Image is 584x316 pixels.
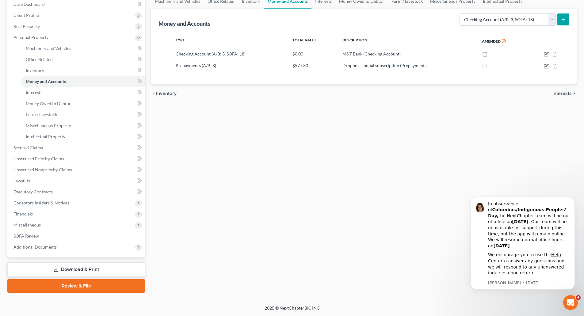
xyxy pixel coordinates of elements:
span: Total Value [292,38,317,42]
span: $577.80 [292,63,308,68]
span: Personal Property [13,35,48,40]
a: Interests [21,87,145,98]
a: Inventory [21,65,145,76]
a: Unsecured Nonpriority Claims [9,164,145,175]
button: Send a message… [105,198,115,208]
span: Client Profile [13,13,39,18]
a: Farm / Livestock [21,109,145,120]
a: Lawsuits [9,175,145,186]
a: Miscellaneous Property [21,120,145,131]
span: Farm / Livestock [26,112,57,117]
span: Inventory [156,91,177,96]
span: Additional Documents [13,244,57,249]
span: Amended [482,39,501,44]
button: Interests chevron_right [552,91,577,96]
div: [PERSON_NAME] • [DATE]Add reaction [5,76,97,129]
span: Interests [552,91,572,96]
i: [US_STATE] Certified Paralegal [27,180,92,185]
div: Hello J [27,144,113,150]
div: Kelly says… [5,56,118,76]
span: Money Owed to Debtor [26,101,71,106]
span: Dropbox, annual subscription (Prepayments) [342,63,428,68]
span: Secured Claims [13,145,43,150]
button: Gif picker [29,201,34,206]
a: SOFA Review [9,230,145,242]
span: Machinery and Vehicles [26,46,71,51]
button: Start recording [39,201,44,206]
span: Lawsuits [13,178,30,183]
h1: Operator [30,3,52,8]
iframe: Intercom live chat [563,295,578,310]
div: Money and Accounts [158,20,210,27]
span: Miscellaneous [13,222,41,227]
span: Unsecured Nonpriority Claims [13,167,72,172]
div: Hello JRegards,[PERSON_NAME], AACP, DCPAmerican Alliance Certified Paralegal[US_STATE] Certified ... [22,140,118,271]
span: Prepayments (A/B: 8) [176,63,216,68]
a: Secured Claims [9,142,145,153]
span: Checking Account (A/B: 3, SOFA: 18) [176,51,246,56]
a: Office Related [21,54,145,65]
div: Kelly says… [5,76,118,140]
span: $0.00 [292,51,303,56]
a: Money and Accounts [21,76,145,87]
span: Financials [13,211,33,216]
span: Interests [26,90,42,95]
div: 2025 © NextChapterBK, INC [117,305,467,316]
span: Case Dashboard [13,2,45,7]
div: Okay, I'll ask for [PERSON_NAME]. [10,24,83,30]
div: [PERSON_NAME], AACP, DCP [27,162,113,168]
div: Heidi says… [5,140,118,279]
a: Intellectual Property [21,131,145,142]
i: chevron_right [572,91,577,96]
span: M&T Bank (Checking Account) [342,51,401,56]
span: Office Related [26,57,53,62]
span: 4 [576,295,581,300]
div: Okay, I'll ask for [PERSON_NAME].Add reaction [5,20,88,33]
div: Perfect. [92,38,118,51]
span: Miscellaneous Property [26,123,71,128]
iframe: Intercom notifications message [461,195,584,313]
a: [PERSON_NAME][EMAIL_ADDRESS][DOMAIN_NAME] [10,60,85,71]
a: Unsecured Priority Claims [9,153,145,164]
span: SOFA Review [13,233,39,238]
span: Executory Contracts [13,189,53,194]
div: [PERSON_NAME][EMAIL_ADDRESS][DOMAIN_NAME]Add reaction [5,56,101,76]
span: Unsecured Priority Claims [13,156,64,161]
p: The team can also help [30,8,76,14]
button: go back [4,2,16,14]
button: Emoji picker [19,201,24,206]
button: chevron_left Inventory [151,91,177,96]
a: Download & Print [7,262,145,277]
div: Close [108,2,119,13]
span: Real Property [13,24,40,29]
span: Inventory [26,68,44,73]
textarea: Message… [5,188,117,198]
div: [PERSON_NAME] • [DATE] [10,130,58,134]
div: Heidi says… [5,38,118,56]
span: Description [342,38,367,42]
img: Profile image for Operator [17,3,27,13]
a: Money Owed to Debtor [21,98,145,109]
button: Upload attachment [10,201,14,206]
a: Review & File [7,279,145,293]
div: Kelly says… [5,20,118,38]
span: Money and Accounts [26,79,66,84]
span: Intellectual Property [26,134,65,139]
button: Home [96,2,108,14]
span: Type [176,38,185,42]
a: Machinery and Vehicles [21,43,145,54]
i: American Alliance Certified Paralegal [27,171,106,176]
a: Executory Contracts [9,186,145,197]
div: Regards, [27,153,113,159]
span: Codebtors Insiders & Notices [13,200,69,205]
